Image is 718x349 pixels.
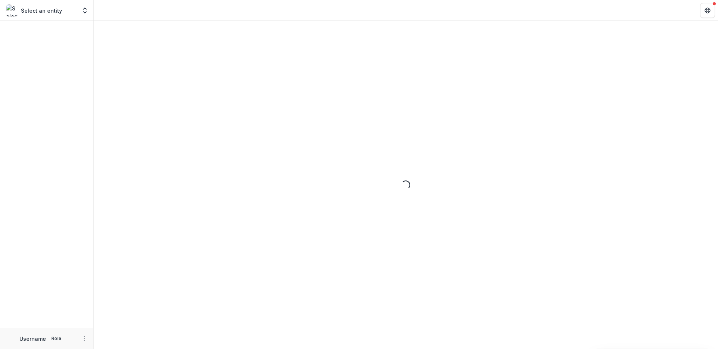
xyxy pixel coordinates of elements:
button: More [80,334,89,343]
img: Select an entity [6,4,18,16]
p: Username [19,335,46,343]
button: Get Help [700,3,715,18]
p: Role [49,335,64,342]
button: Open entity switcher [80,3,90,18]
p: Select an entity [21,7,62,15]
